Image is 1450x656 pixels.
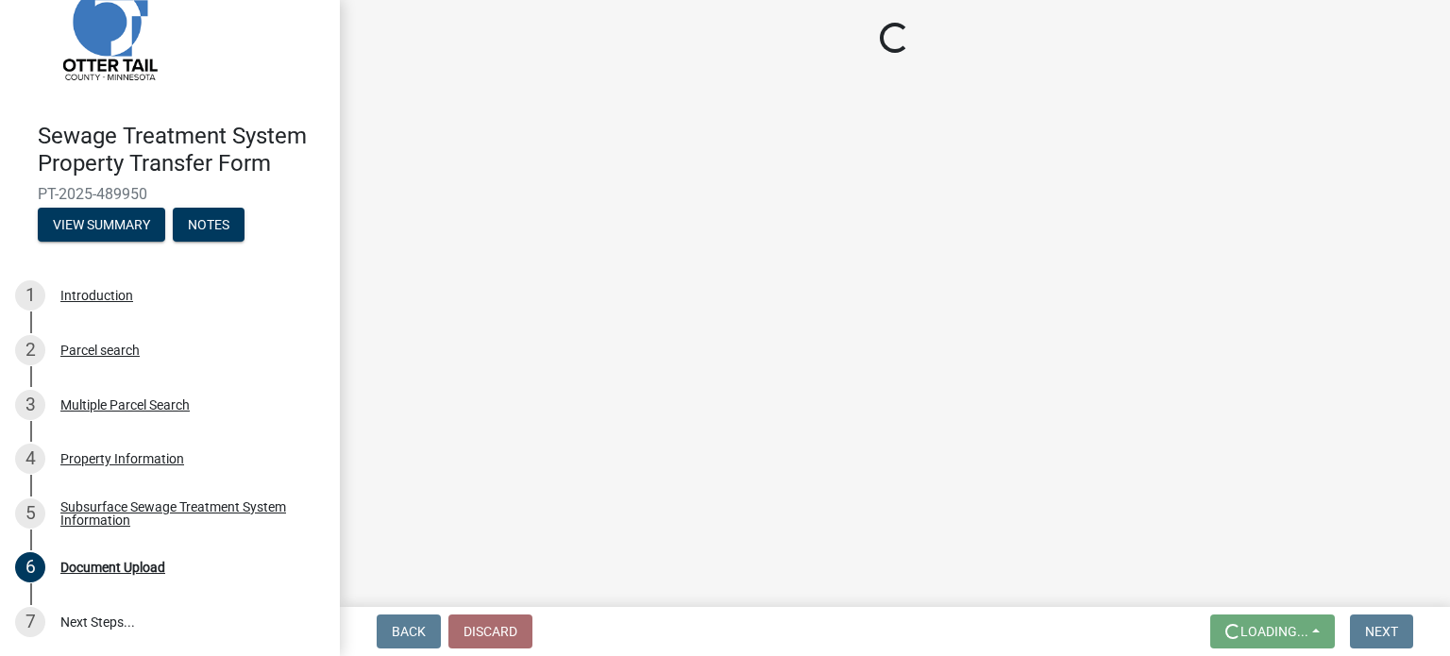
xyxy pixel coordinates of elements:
[38,123,325,177] h4: Sewage Treatment System Property Transfer Form
[15,280,45,311] div: 1
[15,390,45,420] div: 3
[60,561,165,574] div: Document Upload
[15,498,45,529] div: 5
[173,218,244,233] wm-modal-confirm: Notes
[38,185,302,203] span: PT-2025-489950
[60,289,133,302] div: Introduction
[15,607,45,637] div: 7
[60,500,310,527] div: Subsurface Sewage Treatment System Information
[377,614,441,648] button: Back
[60,344,140,357] div: Parcel search
[60,452,184,465] div: Property Information
[60,398,190,412] div: Multiple Parcel Search
[15,552,45,582] div: 6
[38,218,165,233] wm-modal-confirm: Summary
[38,208,165,242] button: View Summary
[1240,624,1308,639] span: Loading...
[1350,614,1413,648] button: Next
[15,444,45,474] div: 4
[173,208,244,242] button: Notes
[392,624,426,639] span: Back
[448,614,532,648] button: Discard
[1365,624,1398,639] span: Next
[1210,614,1335,648] button: Loading...
[15,335,45,365] div: 2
